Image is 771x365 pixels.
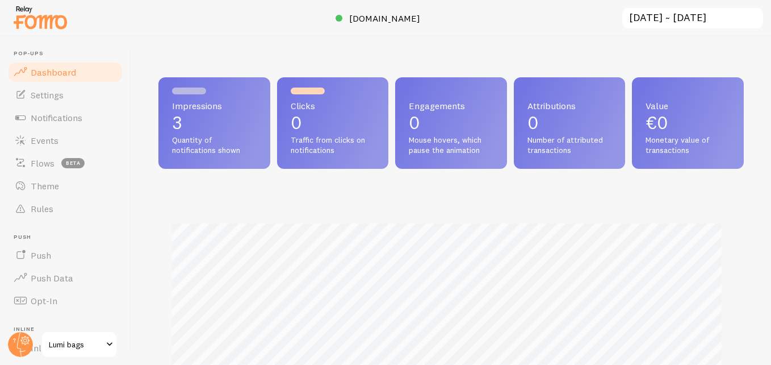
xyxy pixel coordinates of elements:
span: Theme [31,180,59,192]
span: Pop-ups [14,50,124,57]
span: Events [31,135,58,146]
span: beta [61,158,85,168]
span: Attributions [527,101,612,110]
span: Push [14,234,124,241]
span: Flows [31,157,55,169]
a: Flows beta [7,152,124,175]
a: Rules [7,197,124,220]
span: Inline [14,326,124,333]
a: Push Data [7,267,124,289]
span: Monetary value of transactions [646,135,730,155]
span: Engagements [409,101,493,110]
span: Impressions [172,101,257,110]
p: 0 [409,114,493,132]
span: Notifications [31,112,82,123]
span: Value [646,101,730,110]
a: Settings [7,84,124,106]
span: Rules [31,203,53,214]
span: Push [31,250,51,261]
span: Push Data [31,272,73,284]
span: Number of attributed transactions [527,135,612,155]
span: Opt-In [31,295,57,306]
p: 0 [527,114,612,132]
span: Settings [31,89,64,101]
span: Dashboard [31,67,76,78]
p: 3 [172,114,257,132]
img: fomo-relay-logo-orange.svg [12,3,69,32]
span: Quantity of notifications shown [172,135,257,155]
a: Dashboard [7,61,124,84]
span: Lumi bags [49,338,103,351]
a: Notifications [7,106,124,129]
span: Traffic from clicks on notifications [291,135,375,155]
span: Mouse hovers, which pause the animation [409,135,493,155]
a: Opt-In [7,289,124,312]
span: Clicks [291,101,375,110]
p: 0 [291,114,375,132]
a: Theme [7,175,124,197]
a: Lumi bags [41,331,118,358]
a: Events [7,129,124,152]
a: Push [7,244,124,267]
span: €0 [646,111,668,134]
